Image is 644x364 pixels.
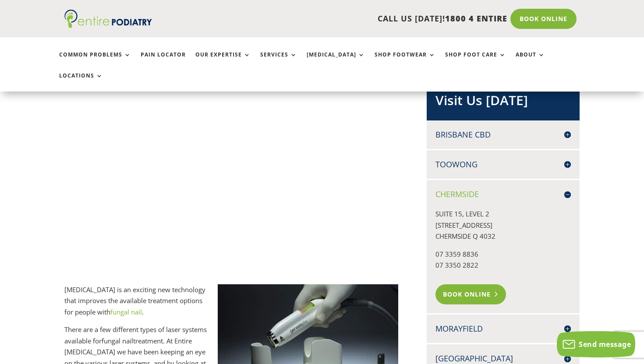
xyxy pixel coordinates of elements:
h2: Visit Us [DATE] [435,91,571,114]
a: Locations [59,73,103,92]
span: Send message [579,339,631,349]
a: [MEDICAL_DATA] [307,52,365,71]
p: [MEDICAL_DATA] is an exciting new technology that improves the available treatment options for pe... [64,284,398,325]
button: Send message [557,331,635,357]
p: CALL US [DATE]! [183,13,507,25]
h4: Chermside [435,189,571,200]
p: 07 3359 8836 07 3350 2822 [435,249,571,278]
span: 1800 4 ENTIRE [445,13,507,24]
a: Book Online [510,9,577,29]
iframe: YouTube video player [64,82,398,270]
p: SUITE 15, LEVEL 2 [STREET_ADDRESS] CHERMSIDE Q 4032 [435,209,571,249]
a: Shop Foot Care [445,52,506,71]
a: Our Expertise [195,52,251,71]
h4: Morayfield [435,323,571,334]
h4: [GEOGRAPHIC_DATA] [435,353,571,364]
a: Entire Podiatry [64,21,152,30]
a: fungal nail [110,307,142,316]
a: Shop Footwear [375,52,435,71]
keyword: fungal nail [102,336,133,345]
a: Common Problems [59,52,131,71]
img: logo (1) [64,10,152,28]
a: Services [260,52,297,71]
h4: Toowong [435,159,571,170]
a: About [516,52,545,71]
h4: Brisbane CBD [435,129,571,140]
a: Book Online [435,284,506,304]
a: Pain Locator [141,52,186,71]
